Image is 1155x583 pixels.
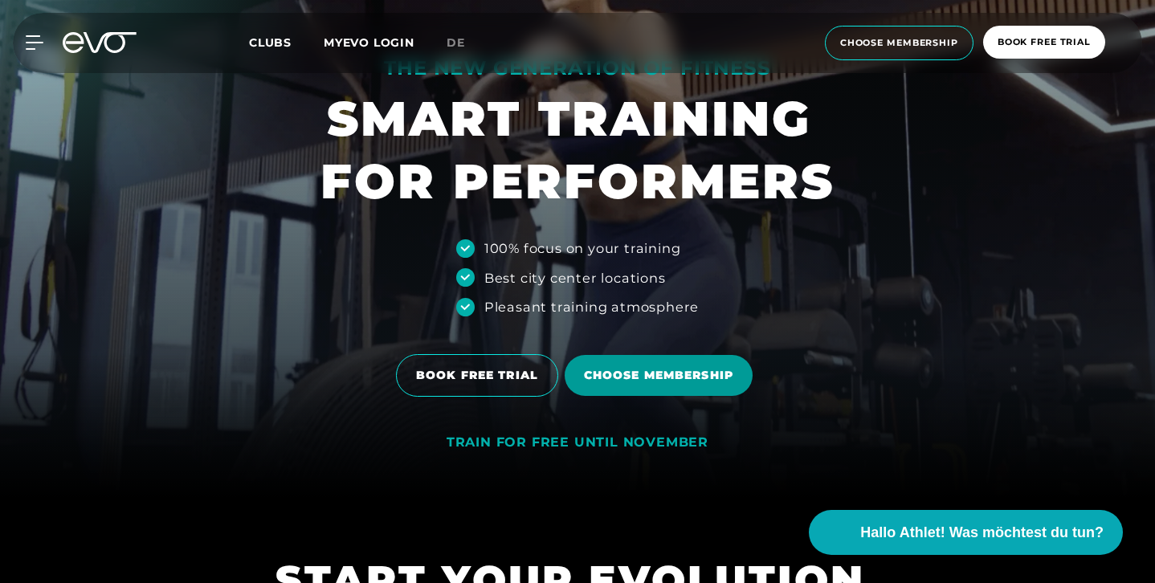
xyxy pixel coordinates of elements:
div: TRAIN FOR FREE UNTIL NOVEMBER [447,434,708,451]
span: Clubs [249,35,292,50]
a: MYEVO LOGIN [324,35,414,50]
h1: SMART TRAINING FOR PERFORMERS [320,88,835,213]
span: de [447,35,465,50]
span: book free trial [998,35,1091,49]
a: choose membership [820,26,978,60]
span: choose membership [840,36,958,50]
a: BOOK FREE TRIAL [396,342,565,409]
a: book free trial [978,26,1110,60]
div: Best city center locations [484,268,666,287]
a: Choose membership [565,343,759,408]
a: Clubs [249,35,324,50]
button: Hallo Athlet! Was möchtest du tun? [809,510,1123,555]
div: Pleasant training atmosphere [484,297,699,316]
span: Hallo Athlet! Was möchtest du tun? [860,522,1104,544]
a: de [447,34,484,52]
span: Choose membership [584,367,733,384]
span: BOOK FREE TRIAL [416,367,538,384]
div: 100% focus on your training [484,238,681,258]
